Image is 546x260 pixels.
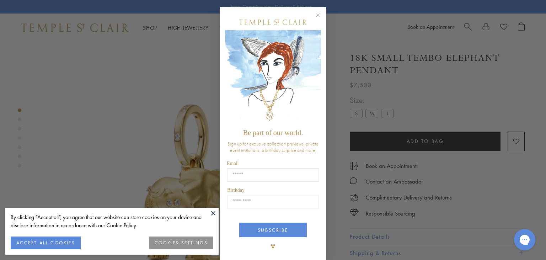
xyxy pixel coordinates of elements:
span: Be part of our world. [243,129,303,137]
img: TSC [266,239,280,253]
div: By clicking “Accept all”, you agree that our website can store cookies on your device and disclos... [11,213,213,229]
button: COOKIES SETTINGS [149,237,213,249]
button: Close dialog [317,14,326,23]
input: Email [227,168,319,182]
img: Temple St. Clair [239,20,307,25]
button: SUBSCRIBE [239,223,307,237]
img: c4a9eb12-d91a-4d4a-8ee0-386386f4f338.jpeg [225,30,321,125]
button: ACCEPT ALL COOKIES [11,237,81,249]
iframe: Gorgias live chat messenger [510,227,539,253]
span: Email [227,161,239,166]
span: Sign up for exclusive collection previews, private event invitations, a birthday surprise and more. [227,140,318,153]
span: Birthday [227,187,245,193]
